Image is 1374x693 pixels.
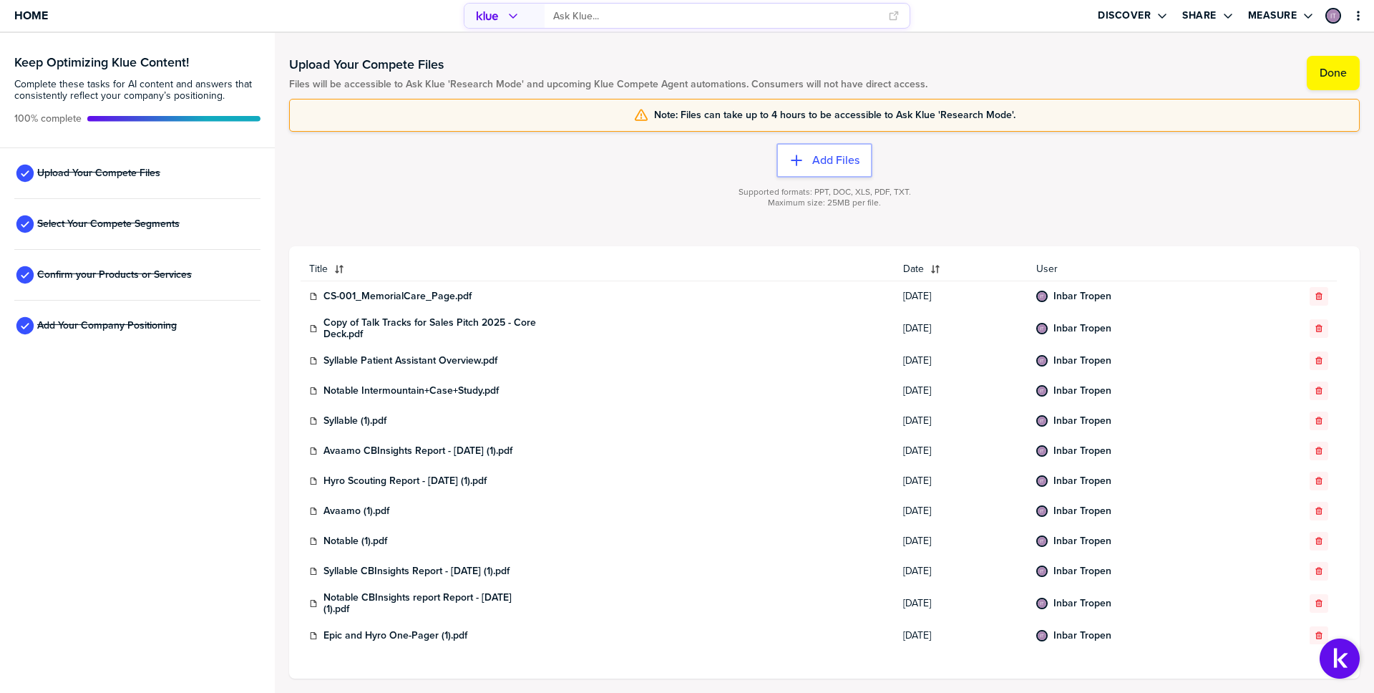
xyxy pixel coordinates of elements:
[1038,537,1046,546] img: b39a2190198b6517de1ec4d8db9dc530-sml.png
[323,445,512,457] a: Avaamo CBInsights Report - [DATE] (1).pdf
[1038,477,1046,485] img: b39a2190198b6517de1ec4d8db9dc530-sml.png
[903,415,1019,427] span: [DATE]
[1053,323,1111,334] a: Inbar Tropen
[1053,355,1111,367] a: Inbar Tropen
[1038,324,1046,333] img: b39a2190198b6517de1ec4d8db9dc530-sml.png
[1036,505,1048,517] div: Inbar Tropen
[1038,567,1046,576] img: b39a2190198b6517de1ec4d8db9dc530-sml.png
[903,598,1019,609] span: [DATE]
[1320,639,1360,679] button: Open Support Center
[903,323,1019,334] span: [DATE]
[903,355,1019,367] span: [DATE]
[1038,417,1046,425] img: b39a2190198b6517de1ec4d8db9dc530-sml.png
[323,592,538,615] a: Notable CBInsights report Report - [DATE] (1).pdf
[289,79,927,90] span: Files will be accessible to Ask Klue 'Research Mode' and upcoming Klue Compete Agent automations....
[1036,566,1048,577] div: Inbar Tropen
[1053,445,1111,457] a: Inbar Tropen
[895,258,1028,281] button: Date
[1038,631,1046,640] img: b39a2190198b6517de1ec4d8db9dc530-sml.png
[1182,9,1217,22] label: Share
[323,566,510,577] a: Syllable CBInsights Report - [DATE] (1).pdf
[14,79,260,102] span: Complete these tasks for AI content and answers that consistently reflect your company’s position...
[1324,6,1343,25] a: Edit Profile
[323,415,386,427] a: Syllable (1).pdf
[323,385,499,397] a: Notable Intermountain+Case+Study.pdf
[1053,475,1111,487] a: Inbar Tropen
[1036,263,1242,275] span: User
[1036,291,1048,302] div: Inbar Tropen
[1053,566,1111,577] a: Inbar Tropen
[1053,505,1111,517] a: Inbar Tropen
[14,56,260,69] h3: Keep Optimizing Klue Content!
[323,291,472,302] a: CS-001_MemorialCare_Page.pdf
[323,505,389,517] a: Avaamo (1).pdf
[37,168,160,179] span: Upload Your Compete Files
[1320,66,1347,80] label: Done
[903,630,1019,641] span: [DATE]
[776,143,872,178] button: Add Files
[1098,9,1151,22] label: Discover
[1038,292,1046,301] img: b39a2190198b6517de1ec4d8db9dc530-sml.png
[1038,357,1046,365] img: b39a2190198b6517de1ec4d8db9dc530-sml.png
[1036,535,1048,547] div: Inbar Tropen
[323,355,497,367] a: Syllable Patient Assistant Overview.pdf
[1036,445,1048,457] div: Inbar Tropen
[323,475,487,487] a: Hyro Scouting Report - [DATE] (1).pdf
[1053,535,1111,547] a: Inbar Tropen
[1036,355,1048,367] div: Inbar Tropen
[1036,475,1048,487] div: Inbar Tropen
[1038,447,1046,455] img: b39a2190198b6517de1ec4d8db9dc530-sml.png
[553,4,880,28] input: Ask Klue...
[301,258,895,281] button: Title
[289,56,927,73] h1: Upload Your Compete Files
[903,445,1019,457] span: [DATE]
[1036,630,1048,641] div: Inbar Tropen
[739,187,911,198] span: Supported formats: PPT, DOC, XLS, PDF, TXT.
[903,566,1019,577] span: [DATE]
[654,110,1015,121] span: Note: Files can take up to 4 hours to be accessible to Ask Klue 'Research Mode'.
[903,263,924,275] span: Date
[903,535,1019,547] span: [DATE]
[323,317,538,340] a: Copy of Talk Tracks for Sales Pitch 2025 - Core Deck.pdf
[1038,387,1046,395] img: b39a2190198b6517de1ec4d8db9dc530-sml.png
[903,505,1019,517] span: [DATE]
[14,113,82,125] span: Active
[1053,291,1111,302] a: Inbar Tropen
[37,320,177,331] span: Add Your Company Positioning
[323,630,467,641] a: Epic and Hyro One-Pager (1).pdf
[1038,599,1046,608] img: b39a2190198b6517de1ec4d8db9dc530-sml.png
[1036,415,1048,427] div: Inbar Tropen
[1327,9,1340,22] img: b39a2190198b6517de1ec4d8db9dc530-sml.png
[1248,9,1297,22] label: Measure
[1053,630,1111,641] a: Inbar Tropen
[1036,323,1048,334] div: Inbar Tropen
[768,198,881,208] span: Maximum size: 25MB per file.
[1053,385,1111,397] a: Inbar Tropen
[1038,507,1046,515] img: b39a2190198b6517de1ec4d8db9dc530-sml.png
[1036,598,1048,609] div: Inbar Tropen
[1036,385,1048,397] div: Inbar Tropen
[1053,415,1111,427] a: Inbar Tropen
[812,153,859,168] label: Add Files
[1307,56,1360,90] button: Done
[1053,598,1111,609] a: Inbar Tropen
[1325,8,1341,24] div: Inbar Tropen
[37,269,192,281] span: Confirm your Products or Services
[323,535,387,547] a: Notable (1).pdf
[903,475,1019,487] span: [DATE]
[309,263,328,275] span: Title
[903,291,1019,302] span: [DATE]
[14,9,48,21] span: Home
[903,385,1019,397] span: [DATE]
[37,218,180,230] span: Select Your Compete Segments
